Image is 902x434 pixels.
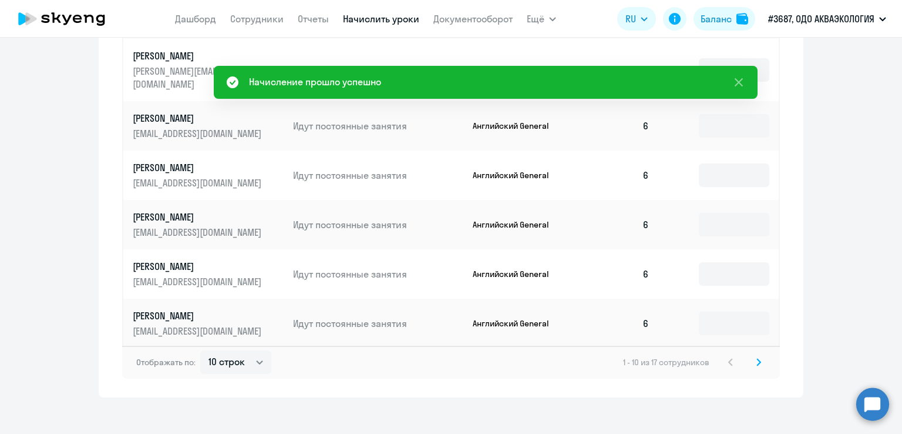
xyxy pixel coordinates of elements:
[133,161,264,174] p: [PERSON_NAME]
[293,317,463,330] p: Идут постоянные занятия
[133,309,264,322] p: [PERSON_NAME]
[230,13,284,25] a: Сотрудники
[577,200,659,249] td: 6
[133,127,264,140] p: [EMAIL_ADDRESS][DOMAIN_NAME]
[473,170,561,181] p: Английский General
[473,219,561,230] p: Английский General
[133,49,264,62] p: [PERSON_NAME]
[473,121,561,131] p: Английский General
[298,13,329,25] a: Отчеты
[133,309,284,338] a: [PERSON_NAME][EMAIL_ADDRESS][DOMAIN_NAME]
[577,39,659,101] td: 6
[623,357,709,368] span: 1 - 10 из 17 сотрудников
[701,12,732,26] div: Баланс
[762,5,892,33] button: #3687, ОДО АКВАЭКОЛОГИЯ
[133,112,264,125] p: [PERSON_NAME]
[527,7,556,31] button: Ещё
[133,260,284,288] a: [PERSON_NAME][EMAIL_ADDRESS][DOMAIN_NAME]
[768,12,874,26] p: #3687, ОДО АКВАЭКОЛОГИЯ
[293,169,463,182] p: Идут постоянные занятия
[249,75,381,89] div: Начисление прошло успешно
[133,211,264,223] p: [PERSON_NAME]
[293,268,463,281] p: Идут постоянные занятия
[136,357,196,368] span: Отображать по:
[736,13,748,25] img: balance
[293,64,463,76] p: Идут постоянные занятия
[293,218,463,231] p: Идут постоянные занятия
[133,260,264,273] p: [PERSON_NAME]
[133,112,284,140] a: [PERSON_NAME][EMAIL_ADDRESS][DOMAIN_NAME]
[577,101,659,151] td: 6
[577,151,659,200] td: 6
[133,275,264,288] p: [EMAIL_ADDRESS][DOMAIN_NAME]
[133,161,284,189] a: [PERSON_NAME][EMAIL_ADDRESS][DOMAIN_NAME]
[133,211,284,239] a: [PERSON_NAME][EMAIL_ADDRESS][DOMAIN_NAME]
[133,65,264,91] p: [PERSON_NAME][EMAIL_ADDRESS][DOMAIN_NAME]
[625,12,636,26] span: RU
[694,7,755,31] button: Балансbalance
[433,13,513,25] a: Документооборот
[473,318,561,329] p: Английский General
[133,226,264,239] p: [EMAIL_ADDRESS][DOMAIN_NAME]
[175,13,216,25] a: Дашборд
[473,65,561,75] p: Английский General
[293,119,463,132] p: Идут постоянные занятия
[577,299,659,348] td: 6
[133,176,264,189] p: [EMAIL_ADDRESS][DOMAIN_NAME]
[617,7,656,31] button: RU
[577,249,659,299] td: 6
[133,49,284,91] a: [PERSON_NAME][PERSON_NAME][EMAIL_ADDRESS][DOMAIN_NAME]
[133,325,264,338] p: [EMAIL_ADDRESS][DOMAIN_NAME]
[527,12,544,26] span: Ещё
[343,13,419,25] a: Начислить уроки
[473,269,561,279] p: Английский General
